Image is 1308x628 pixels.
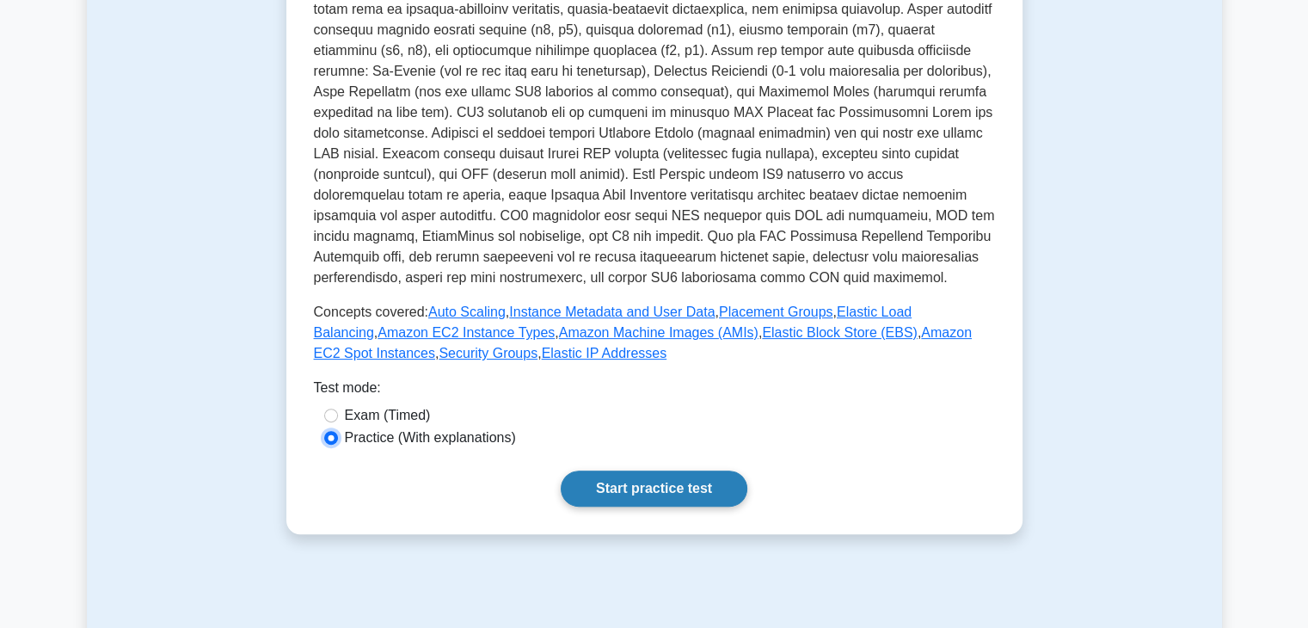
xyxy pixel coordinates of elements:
[559,325,758,340] a: Amazon Machine Images (AMIs)
[509,305,715,319] a: Instance Metadata and User Data
[561,471,747,507] a: Start practice test
[378,325,555,340] a: Amazon EC2 Instance Types
[428,305,506,319] a: Auto Scaling
[314,378,995,405] div: Test mode:
[345,428,516,448] label: Practice (With explanations)
[314,302,995,364] p: Concepts covered: , , , , , , , , ,
[542,346,667,360] a: Elastic IP Addresses
[719,305,833,319] a: Placement Groups
[762,325,918,340] a: Elastic Block Store (EBS)
[439,346,537,360] a: Security Groups
[345,405,431,426] label: Exam (Timed)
